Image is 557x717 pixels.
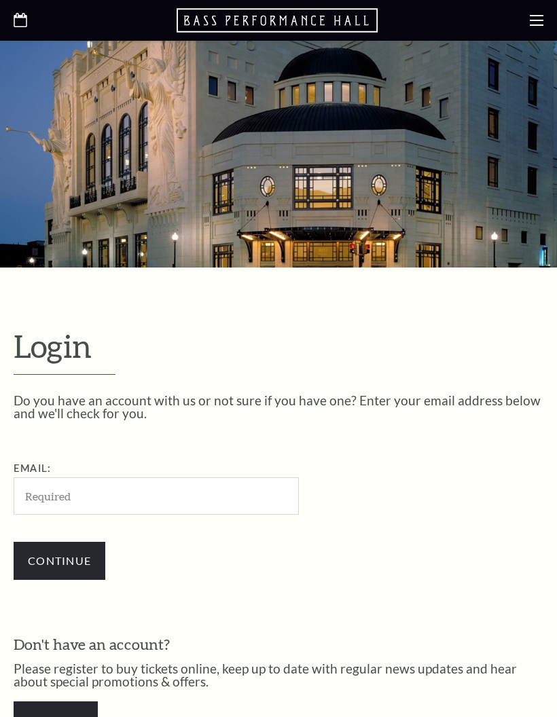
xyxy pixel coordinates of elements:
h3: Don't have an account? [14,634,543,655]
p: Do you have an account with us or not sure if you have one? Enter your email address below and we... [14,394,543,420]
input: Required [14,477,299,515]
label: Email: [14,462,51,474]
p: Please register to buy tickets online, keep up to date with regular news updates and hear about s... [14,662,543,688]
span: Login [14,327,92,365]
input: Continue [14,542,105,580]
